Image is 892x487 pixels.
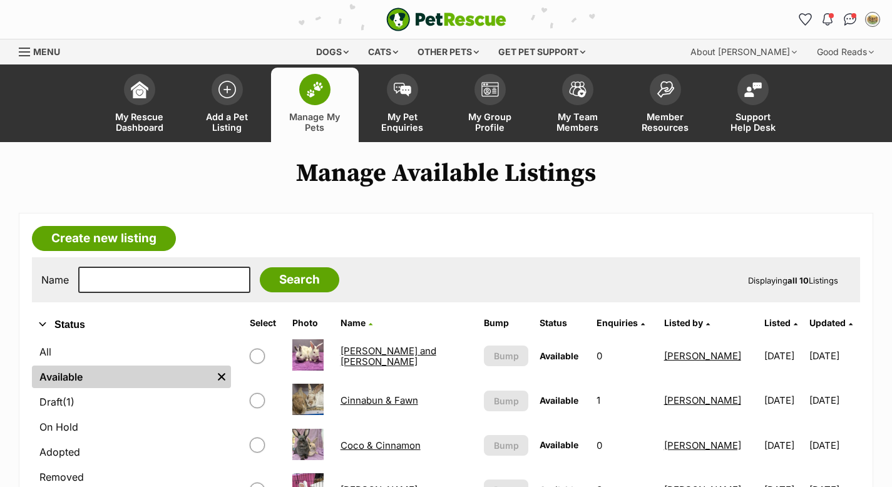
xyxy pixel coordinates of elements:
[212,366,231,388] a: Remove filter
[809,334,859,377] td: [DATE]
[359,39,407,64] div: Cats
[306,81,324,98] img: manage-my-pets-icon-02211641906a0b7f246fdf0571729dbe1e7629f14944591b6c1af311fb30b64b.svg
[287,111,343,133] span: Manage My Pets
[540,351,578,361] span: Available
[866,13,879,26] img: Janita Bettio profile pic
[748,275,838,285] span: Displaying Listings
[484,435,528,456] button: Bump
[131,81,148,98] img: dashboard-icon-eb2f2d2d3e046f16d808141f083e7271f6b2e854fb5c12c21221c1fb7104beca.svg
[386,8,506,31] img: logo-e224e6f780fb5917bec1dbf3a21bbac754714ae5b6737aabdf751b685950b380.svg
[494,394,519,408] span: Bump
[759,424,809,467] td: [DATE]
[809,317,853,328] a: Updated
[844,13,857,26] img: chat-41dd97257d64d25036548639549fe6c8038ab92f7586957e7f3b1b290dea8141.svg
[199,111,255,133] span: Add a Pet Listing
[341,394,418,406] a: Cinnabun & Fawn
[341,345,436,367] a: [PERSON_NAME] and [PERSON_NAME]
[386,8,506,31] a: PetRescue
[809,424,859,467] td: [DATE]
[33,46,60,57] span: Menu
[359,68,446,142] a: My Pet Enquiries
[759,334,809,377] td: [DATE]
[394,83,411,96] img: pet-enquiries-icon-7e3ad2cf08bfb03b45e93fb7055b45f3efa6380592205ae92323e6603595dc1f.svg
[764,317,797,328] a: Listed
[183,68,271,142] a: Add a Pet Listing
[32,391,231,413] a: Draft
[664,394,741,406] a: [PERSON_NAME]
[96,68,183,142] a: My Rescue Dashboard
[484,391,528,411] button: Bump
[540,439,578,450] span: Available
[63,394,74,409] span: (1)
[592,334,658,377] td: 0
[863,9,883,29] button: My account
[32,341,231,363] a: All
[307,39,357,64] div: Dogs
[409,39,488,64] div: Other pets
[271,68,359,142] a: Manage My Pets
[569,81,587,98] img: team-members-icon-5396bd8760b3fe7c0b43da4ab00e1e3bb1a5d9ba89233759b79545d2d3fc5d0d.svg
[664,439,741,451] a: [PERSON_NAME]
[479,313,533,333] th: Bump
[808,39,883,64] div: Good Reads
[341,439,421,451] a: Coco & Cinnamon
[622,68,709,142] a: Member Resources
[534,68,622,142] a: My Team Members
[540,395,578,406] span: Available
[41,274,69,285] label: Name
[840,9,860,29] a: Conversations
[597,317,638,328] span: translation missing: en.admin.listings.index.attributes.enquiries
[32,416,231,438] a: On Hold
[341,317,372,328] a: Name
[287,313,334,333] th: Photo
[664,317,710,328] a: Listed by
[597,317,645,328] a: Enquiries
[709,68,797,142] a: Support Help Desk
[32,441,231,463] a: Adopted
[535,313,590,333] th: Status
[809,317,846,328] span: Updated
[787,275,809,285] strong: all 10
[218,81,236,98] img: add-pet-listing-icon-0afa8454b4691262ce3f59096e99ab1cd57d4a30225e0717b998d2c9b9846f56.svg
[446,68,534,142] a: My Group Profile
[32,366,212,388] a: Available
[19,39,69,62] a: Menu
[809,379,859,422] td: [DATE]
[592,424,658,467] td: 0
[341,317,366,328] span: Name
[245,313,286,333] th: Select
[759,379,809,422] td: [DATE]
[111,111,168,133] span: My Rescue Dashboard
[725,111,781,133] span: Support Help Desk
[744,82,762,97] img: help-desk-icon-fdf02630f3aa405de69fd3d07c3f3aa587a6932b1a1747fa1d2bba05be0121f9.svg
[550,111,606,133] span: My Team Members
[490,39,594,64] div: Get pet support
[260,267,339,292] input: Search
[374,111,431,133] span: My Pet Enquiries
[32,317,231,333] button: Status
[795,9,815,29] a: Favourites
[823,13,833,26] img: notifications-46538b983faf8c2785f20acdc204bb7945ddae34d4c08c2a6579f10ce5e182be.svg
[637,111,694,133] span: Member Resources
[592,379,658,422] td: 1
[484,346,528,366] button: Bump
[795,9,883,29] ul: Account quick links
[494,349,519,362] span: Bump
[32,226,176,251] a: Create new listing
[764,317,791,328] span: Listed
[481,82,499,97] img: group-profile-icon-3fa3cf56718a62981997c0bc7e787c4b2cf8bcc04b72c1350f741eb67cf2f40e.svg
[682,39,806,64] div: About [PERSON_NAME]
[462,111,518,133] span: My Group Profile
[818,9,838,29] button: Notifications
[664,317,703,328] span: Listed by
[664,350,741,362] a: [PERSON_NAME]
[494,439,519,452] span: Bump
[657,81,674,98] img: member-resources-icon-8e73f808a243e03378d46382f2149f9095a855e16c252ad45f914b54edf8863c.svg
